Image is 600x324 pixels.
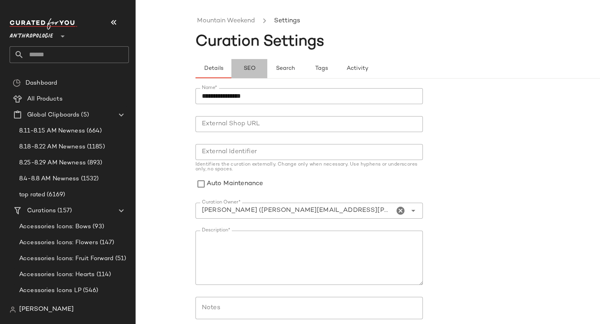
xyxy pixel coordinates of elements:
[95,270,111,279] span: (114)
[27,95,63,104] span: All Products
[346,65,368,72] span: Activity
[45,190,65,200] span: (6169)
[114,254,126,263] span: (51)
[19,174,79,184] span: 8.4-8.8 AM Newness
[19,254,114,263] span: Accessories Icons: Fruit Forward
[26,79,57,88] span: Dashboard
[98,238,114,247] span: (147)
[19,238,98,247] span: Accessories Icons: Flowers
[13,79,21,87] img: svg%3e
[56,206,72,215] span: (157)
[27,206,56,215] span: Curations
[19,190,45,200] span: top rated
[19,126,85,136] span: 8.11-8.15 AM Newness
[195,162,423,172] div: Identifiers the curation externally. Change only when necessary. Use hyphens or underscores only,...
[203,65,223,72] span: Details
[19,286,81,295] span: Accessories Icons LP
[79,111,89,120] span: (5)
[197,16,255,26] a: Mountain Weekend
[396,206,405,215] i: Clear Curation Owner*
[19,142,85,152] span: 8.18-8.22 AM Newness
[85,142,105,152] span: (1185)
[19,305,74,314] span: [PERSON_NAME]
[10,306,16,313] img: svg%3e
[86,158,103,168] span: (893)
[243,65,255,72] span: SEO
[79,174,99,184] span: (1532)
[195,34,324,50] span: Curation Settings
[19,222,91,231] span: Accessories Icons: Bows
[314,65,328,72] span: Tags
[19,270,95,279] span: Accessories Icons: Hearts
[276,65,295,72] span: Search
[10,27,53,41] span: Anthropologie
[207,175,263,193] label: Auto Maintenance
[27,111,79,120] span: Global Clipboards
[409,206,418,215] i: Open
[85,126,102,136] span: (664)
[10,18,77,30] img: cfy_white_logo.C9jOOHJF.svg
[272,16,302,26] li: Settings
[81,286,99,295] span: (546)
[91,222,104,231] span: (93)
[19,158,86,168] span: 8.25-8.29 AM Newness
